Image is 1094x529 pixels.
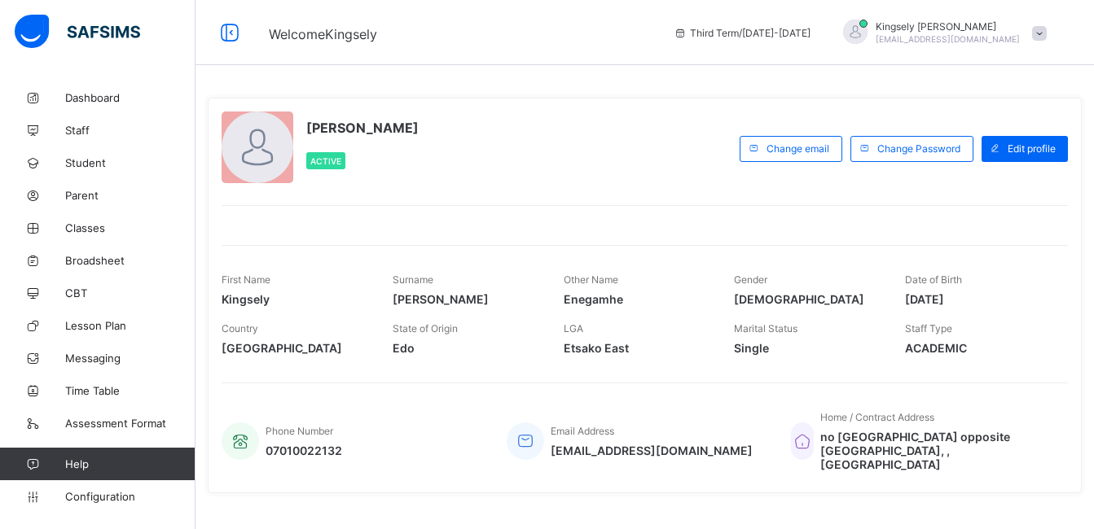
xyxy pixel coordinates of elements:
span: Time Table [65,384,196,397]
span: Welcome Kingsely [269,26,377,42]
span: Classes [65,221,196,234]
span: Broadsheet [65,254,196,267]
span: Marital Status [734,322,797,334]
span: Email Address [551,425,614,437]
span: Staff Type [905,322,952,334]
span: Configuration [65,490,195,503]
span: Dashboard [65,91,196,104]
span: ACADEMIC [905,341,1052,355]
span: Edo [393,341,539,355]
span: Country [222,322,258,334]
span: Help [65,457,195,470]
span: Change email [767,142,829,155]
span: Change Password [877,142,960,155]
span: Student [65,156,196,169]
span: Parent [65,189,196,202]
span: Gender [734,273,767,286]
span: Date of Birth [905,273,962,286]
span: Active [310,156,341,166]
div: KingselyGabriel [827,20,1055,46]
span: Phone Number [266,425,333,437]
span: [PERSON_NAME] [393,292,539,306]
span: Edit profile [1008,142,1056,155]
span: Kingsely [222,292,368,306]
span: session/term information [674,27,811,39]
span: Staff [65,124,196,137]
span: State of Origin [393,322,458,334]
span: Enegamhe [564,292,710,306]
span: Kingsely [PERSON_NAME] [876,20,1020,33]
span: Lesson Plan [65,319,196,332]
span: Messaging [65,352,196,365]
img: safsims [15,15,140,49]
span: First Name [222,273,270,286]
span: [DATE] [905,292,1052,306]
span: [GEOGRAPHIC_DATA] [222,341,368,355]
span: [PERSON_NAME] [306,120,419,136]
span: Home / Contract Address [820,411,934,423]
span: 07010022132 [266,444,342,457]
span: Single [734,341,881,355]
span: Other Name [564,273,618,286]
span: [DEMOGRAPHIC_DATA] [734,292,881,306]
span: LGA [564,322,583,334]
span: CBT [65,286,196,299]
span: [EMAIL_ADDRESS][DOMAIN_NAME] [876,34,1020,44]
span: [EMAIL_ADDRESS][DOMAIN_NAME] [551,444,753,457]
span: Surname [393,273,433,286]
span: Assessment Format [65,417,196,430]
span: no [GEOGRAPHIC_DATA] opposite [GEOGRAPHIC_DATA], , [GEOGRAPHIC_DATA] [820,430,1052,471]
span: Etsako East [564,341,710,355]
